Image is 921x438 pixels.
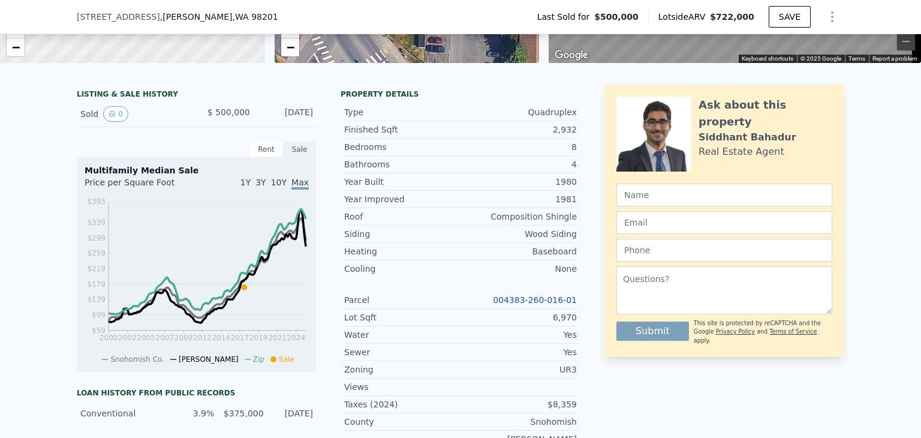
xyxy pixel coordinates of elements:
div: Loan history from public records [77,388,317,398]
div: Multifamily Median Sale [85,164,309,176]
img: Google [552,47,591,63]
div: Price per Square Foot [85,176,197,196]
span: 10Y [271,178,287,187]
div: 1980 [460,176,577,188]
span: Max [291,178,309,190]
tspan: $99 [92,311,106,319]
div: Quadruplex [460,106,577,118]
a: Terms (opens in new tab) [848,55,865,62]
a: Zoom out [7,38,25,56]
tspan: 2000 [100,334,118,342]
div: Year Improved [344,193,460,205]
div: Wood Siding [460,228,577,240]
div: Bathrooms [344,158,460,170]
span: − [12,40,20,55]
tspan: $219 [87,265,106,273]
a: 004383-260-016-01 [493,295,577,305]
span: Last Sold for [537,11,595,23]
div: 6,970 [460,311,577,323]
div: Composition Shingle [460,211,577,223]
span: © 2025 Google [800,55,841,62]
div: Bedrooms [344,141,460,153]
span: [STREET_ADDRESS] [77,11,160,23]
div: 8 [460,141,577,153]
span: $722,000 [710,12,754,22]
span: [PERSON_NAME] [179,355,239,364]
div: 3.9% [172,407,214,419]
div: Baseboard [460,245,577,257]
a: Open this area in Google Maps (opens a new window) [552,47,591,63]
button: SAVE [769,6,811,28]
div: Zoning [344,364,460,376]
div: Real Estate Agent [699,145,784,159]
tspan: $59 [92,326,106,335]
tspan: 2002 [118,334,137,342]
div: Yes [460,329,577,341]
tspan: 2021 [268,334,287,342]
div: 4 [460,158,577,170]
div: Sale [283,142,317,157]
div: Yes [460,346,577,358]
button: Keyboard shortcuts [742,55,793,63]
a: Zoom out [281,38,299,56]
tspan: $339 [87,218,106,227]
div: Siddhant Bahadur [699,130,796,145]
tspan: 2009 [174,334,193,342]
div: Rent [249,142,283,157]
tspan: $139 [87,295,106,304]
tspan: 2019 [249,334,268,342]
div: Views [344,381,460,393]
div: Siding [344,228,460,240]
div: Conventional [80,407,165,419]
div: Taxes (2024) [344,398,460,410]
a: Terms of Service [769,328,817,335]
div: 2,932 [460,124,577,136]
span: 3Y [255,178,266,187]
span: , [PERSON_NAME] [160,11,278,23]
span: Sale [279,355,294,364]
input: Name [616,184,832,206]
button: Zoom out [897,32,915,50]
span: , WA 98201 [233,12,278,22]
div: LISTING & SALE HISTORY [77,89,317,101]
div: [DATE] [260,106,313,122]
div: None [460,263,577,275]
a: Privacy Policy [716,328,755,335]
div: Parcel [344,294,460,306]
span: $ 500,000 [207,107,250,117]
tspan: 2014 [212,334,230,342]
button: Submit [616,322,689,341]
tspan: 2024 [287,334,306,342]
div: Type [344,106,460,118]
span: Snohomish Co. [110,355,164,364]
div: Heating [344,245,460,257]
tspan: $179 [87,280,106,289]
span: − [286,40,294,55]
tspan: 2007 [156,334,174,342]
div: Snohomish [460,416,577,428]
div: Ask about this property [699,97,832,130]
div: Sold [80,106,187,122]
span: Zip [253,355,264,364]
button: View historical data [103,106,128,122]
button: Show Options [820,5,844,29]
div: Sewer [344,346,460,358]
a: Report a problem [872,55,917,62]
div: This site is protected by reCAPTCHA and the Google and apply. [694,319,832,345]
div: Property details [341,89,580,99]
div: Cooling [344,263,460,275]
span: 1Y [240,178,251,187]
tspan: 2012 [193,334,212,342]
div: 1981 [460,193,577,205]
div: [DATE] [271,407,313,419]
input: Email [616,211,832,234]
tspan: $299 [87,234,106,242]
div: County [344,416,460,428]
div: Water [344,329,460,341]
div: $8,359 [460,398,577,410]
div: $375,000 [221,407,263,419]
span: Lotside ARV [658,11,710,23]
div: Finished Sqft [344,124,460,136]
div: Year Built [344,176,460,188]
tspan: 2017 [231,334,249,342]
